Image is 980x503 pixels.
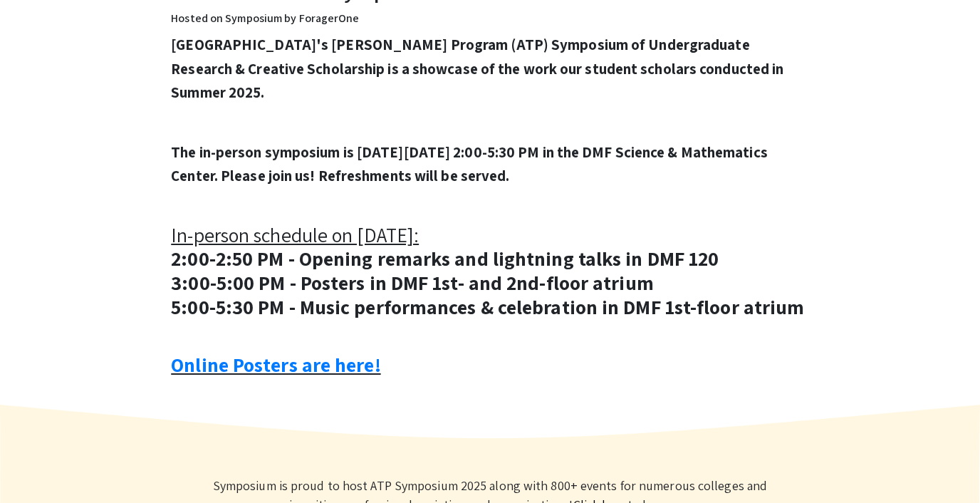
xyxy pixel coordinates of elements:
[171,269,654,296] strong: 3:00-5:00 PM - Posters in DMF 1st- and 2nd-floor atrium
[171,294,804,320] strong: 5:00-5:30 PM - Music performances & celebration in DMF 1st-floor atrium
[171,351,380,378] a: Online Posters are here!
[171,10,809,27] p: Hosted on Symposium by ForagerOne
[171,35,783,102] strong: [GEOGRAPHIC_DATA]'s [PERSON_NAME] Program (ATP) Symposium of Undergraduate Research & Creative Sc...
[171,245,719,271] strong: 2:00-2:50 PM - Opening remarks and lightning talks in DMF 120
[171,222,419,248] u: In-person schedule on [DATE]:
[11,439,61,492] iframe: Chat
[171,142,768,186] strong: The in-person symposium is [DATE][DATE] 2:00-5:30 PM in the DMF Science & Mathematics Center. Ple...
